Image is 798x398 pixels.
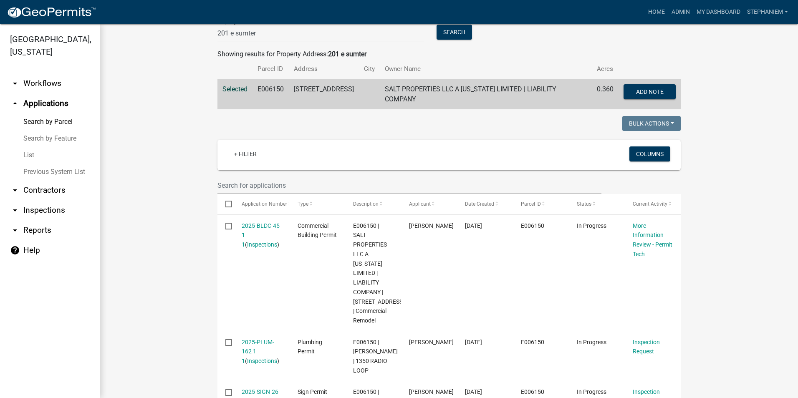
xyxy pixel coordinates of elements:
[622,116,681,131] button: Bulk Actions
[10,185,20,195] i: arrow_drop_down
[253,59,289,79] th: Parcel ID
[227,146,263,161] a: + Filter
[629,146,670,161] button: Columns
[242,201,287,207] span: Application Number
[10,78,20,88] i: arrow_drop_down
[577,201,591,207] span: Status
[592,59,619,79] th: Acres
[465,201,494,207] span: Date Created
[409,201,431,207] span: Applicant
[253,79,289,110] td: E006150
[10,225,20,235] i: arrow_drop_down
[437,25,472,40] button: Search
[577,388,606,395] span: In Progress
[457,194,513,214] datatable-header-cell: Date Created
[401,194,457,214] datatable-header-cell: Applicant
[242,221,282,249] div: ( )
[636,88,664,95] span: Add Note
[247,358,277,364] a: Inspections
[409,339,454,345] span: David Pollack
[217,177,601,194] input: Search for applications
[592,79,619,110] td: 0.360
[521,339,544,345] span: E006150
[633,201,667,207] span: Current Activity
[242,339,274,365] a: 2025-PLUM-162 1 1
[289,79,359,110] td: [STREET_ADDRESS]
[353,201,379,207] span: Description
[298,201,308,207] span: Type
[328,50,366,58] strong: 201 e sumter
[247,241,277,248] a: Inspections
[744,4,791,20] a: StephanieM
[10,98,20,108] i: arrow_drop_up
[233,194,289,214] datatable-header-cell: Application Number
[10,245,20,255] i: help
[693,4,744,20] a: My Dashboard
[380,59,592,79] th: Owner Name
[242,338,282,366] div: ( )
[289,194,345,214] datatable-header-cell: Type
[359,59,380,79] th: City
[624,84,676,99] button: Add Note
[513,194,569,214] datatable-header-cell: Parcel ID
[345,194,401,214] datatable-header-cell: Description
[289,59,359,79] th: Address
[217,49,681,59] div: Showing results for Property Address:
[409,388,454,395] span: Renae Wilson
[577,222,606,229] span: In Progress
[298,222,337,239] span: Commercial Building Permit
[409,222,454,229] span: Bobby Holcomb
[521,201,541,207] span: Parcel ID
[521,388,544,395] span: E006150
[569,194,625,214] datatable-header-cell: Status
[298,339,322,355] span: Plumbing Permit
[242,222,280,248] a: 2025-BLDC-45 1 1
[577,339,606,345] span: In Progress
[521,222,544,229] span: E006150
[380,79,592,110] td: SALT PROPERTIES LLC A [US_STATE] LIMITED | LIABILITY COMPANY
[217,194,233,214] datatable-header-cell: Select
[10,205,20,215] i: arrow_drop_down
[298,388,327,395] span: Sign Permit
[668,4,693,20] a: Admin
[625,194,681,214] datatable-header-cell: Current Activity
[633,339,660,355] a: Inspection Request
[465,339,482,345] span: 08/08/2025
[645,4,668,20] a: Home
[465,222,482,229] span: 09/07/2025
[353,339,398,374] span: E006150 | David James Pollack | 1350 RADIO LOOP
[353,222,404,324] span: E006150 | SALT PROPERTIES LLC A GEORGIA LIMITED | LIABILITY COMPANY | 201 E SUMTER ST | Commercia...
[222,85,247,93] a: Selected
[465,388,482,395] span: 07/17/2025
[633,222,672,257] a: More Information Review - Permit Tech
